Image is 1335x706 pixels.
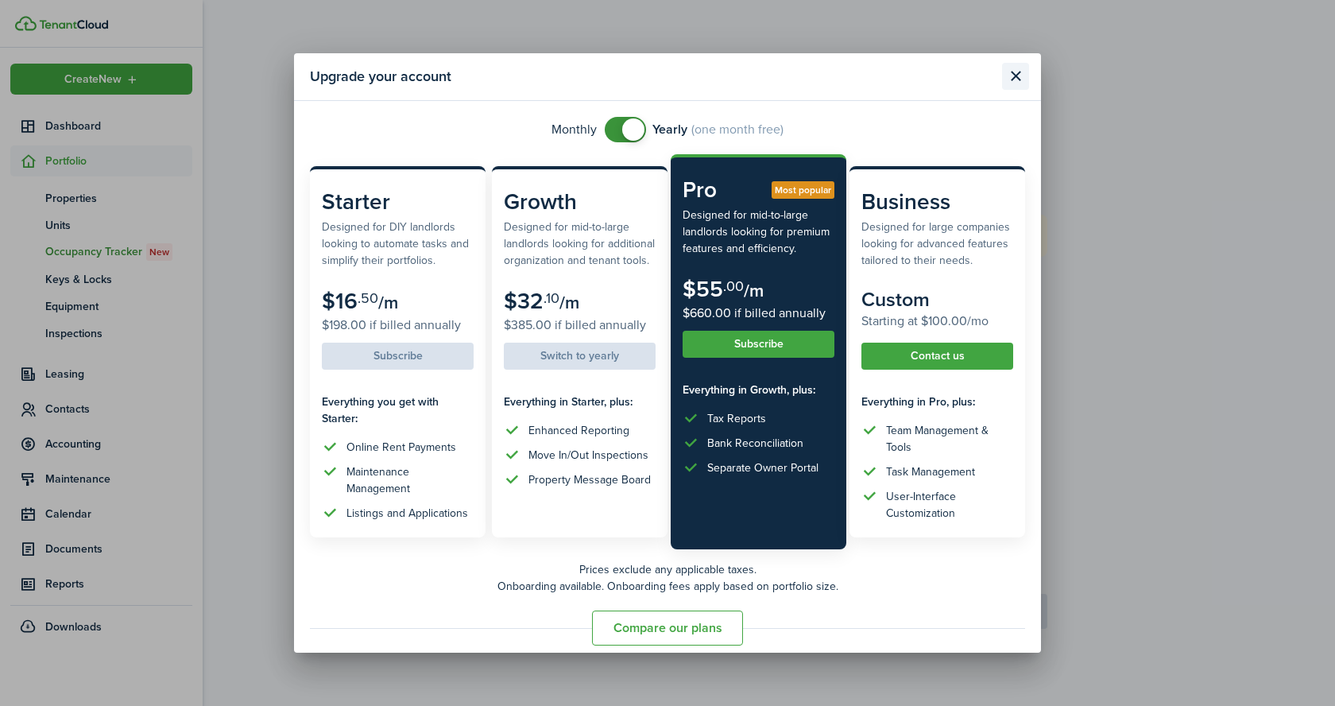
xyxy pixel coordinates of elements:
span: Monthly [551,120,597,139]
div: Bank Reconciliation [707,435,803,452]
p: Prices exclude any applicable taxes. Onboarding available. Onboarding fees apply based on portfol... [310,561,1025,595]
subscription-pricing-card-description: Designed for large companies looking for advanced features tailored to their needs. [861,219,1013,269]
div: Team Management & Tools [886,422,1013,456]
subscription-pricing-card-description: Designed for mid-to-large landlords looking for additional organization and tenant tools. [504,219,656,269]
subscription-pricing-card-price-cents: .00 [723,276,744,297]
subscription-pricing-card-price-amount: $55 [683,273,723,305]
subscription-pricing-card-price-period: /m [559,289,579,316]
div: Enhanced Reporting [528,422,629,439]
subscription-pricing-card-features-title: Everything in Pro, plus: [861,394,1013,410]
div: Maintenance Management [346,464,474,497]
div: Move In/Out Inspections [528,447,648,464]
subscription-pricing-card-price-period: /m [378,289,398,316]
subscription-pricing-card-price-annual: $198.00 if billed annually [322,316,474,335]
subscription-pricing-card-price-annual: $660.00 if billed annually [683,304,834,323]
span: Most popular [775,183,831,197]
subscription-pricing-card-features-title: Everything in Starter, plus: [504,394,656,410]
subscription-pricing-card-price-annual: Starting at $100.00/mo [861,312,1013,331]
button: Close modal [1002,63,1029,90]
subscription-pricing-card-title: Starter [322,185,474,219]
subscription-pricing-card-title: Pro [683,173,834,207]
subscription-pricing-card-features-title: Everything in Growth, plus: [683,382,834,398]
subscription-pricing-card-price-cents: .10 [544,288,559,308]
subscription-pricing-card-price-annual: $385.00 if billed annually [504,316,656,335]
subscription-pricing-card-price-amount: $32 [504,285,544,317]
subscription-pricing-card-description: Designed for DIY landlords looking to automate tasks and simplify their portfolios. [322,219,474,269]
div: Property Message Board [528,471,651,488]
div: User-Interface Customization [886,488,1013,522]
div: Listings and Applications [346,505,468,522]
button: Contact us [861,343,1013,370]
button: Subscribe [683,331,834,358]
modal-title: Upgrade your account [310,61,998,92]
subscription-pricing-card-features-title: Everything you get with Starter: [322,394,474,427]
subscription-pricing-card-description: Designed for mid-to-large landlords looking for premium features and efficiency. [683,207,834,257]
div: Task Management [886,464,975,480]
div: Separate Owner Portal [707,460,818,476]
div: Tax Reports [707,410,766,427]
button: Compare our plans [592,611,743,646]
subscription-pricing-card-price-cents: .50 [358,288,378,308]
subscription-pricing-card-title: Business [861,185,1013,219]
subscription-pricing-card-title: Growth [504,185,656,219]
subscription-pricing-card-price-period: /m [744,277,764,304]
div: Online Rent Payments [346,439,456,456]
subscription-pricing-card-price-amount: $16 [322,285,358,317]
subscription-pricing-card-price-amount: Custom [861,285,930,314]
